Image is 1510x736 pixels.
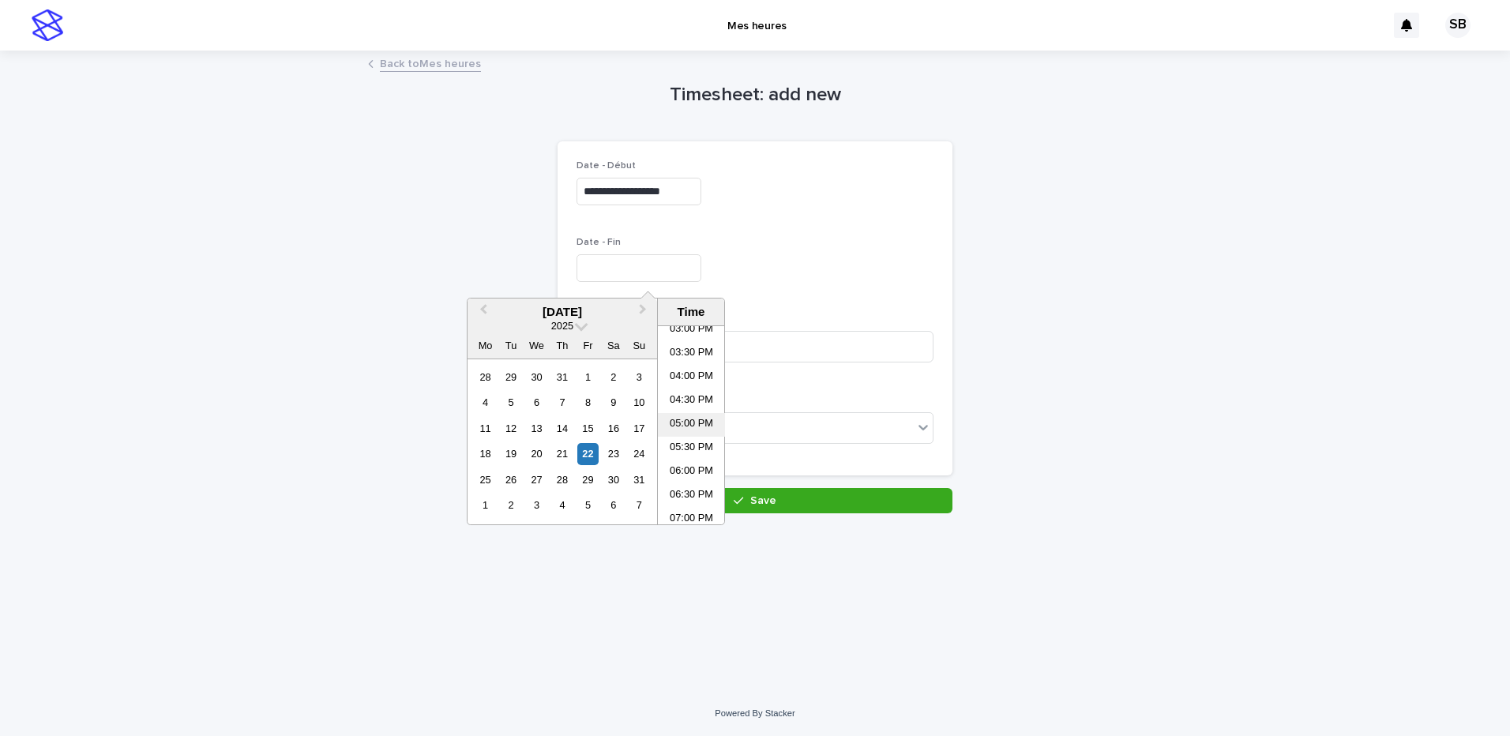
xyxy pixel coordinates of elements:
[526,469,547,490] div: Choose Wednesday, 27 August 2025
[475,335,496,356] div: Mo
[380,54,481,72] a: Back toMes heures
[500,392,521,413] div: Choose Tuesday, 5 August 2025
[577,494,599,516] div: Choose Friday, 5 September 2025
[603,335,624,356] div: Sa
[603,443,624,464] div: Choose Saturday, 23 August 2025
[577,469,599,490] div: Choose Friday, 29 August 2025
[558,488,952,513] button: Save
[558,84,952,107] h1: Timesheet: add new
[551,494,573,516] div: Choose Thursday, 4 September 2025
[658,437,725,460] li: 05:30 PM
[577,418,599,439] div: Choose Friday, 15 August 2025
[551,418,573,439] div: Choose Thursday, 14 August 2025
[603,392,624,413] div: Choose Saturday, 9 August 2025
[658,318,725,342] li: 03:00 PM
[658,508,725,531] li: 07:00 PM
[658,484,725,508] li: 06:30 PM
[577,443,599,464] div: Choose Friday, 22 August 2025
[629,392,650,413] div: Choose Sunday, 10 August 2025
[577,161,636,171] span: Date - Début
[577,238,621,247] span: Date - Fin
[1445,13,1471,38] div: SB
[551,392,573,413] div: Choose Thursday, 7 August 2025
[551,335,573,356] div: Th
[629,335,650,356] div: Su
[551,469,573,490] div: Choose Thursday, 28 August 2025
[658,460,725,484] li: 06:00 PM
[475,418,496,439] div: Choose Monday, 11 August 2025
[469,300,494,325] button: Previous Month
[629,366,650,388] div: Choose Sunday, 3 August 2025
[475,366,496,388] div: Choose Monday, 28 July 2025
[629,494,650,516] div: Choose Sunday, 7 September 2025
[500,443,521,464] div: Choose Tuesday, 19 August 2025
[500,469,521,490] div: Choose Tuesday, 26 August 2025
[603,469,624,490] div: Choose Saturday, 30 August 2025
[475,392,496,413] div: Choose Monday, 4 August 2025
[632,300,657,325] button: Next Month
[715,708,794,718] a: Powered By Stacker
[468,305,657,319] div: [DATE]
[472,364,652,518] div: month 2025-08
[629,418,650,439] div: Choose Sunday, 17 August 2025
[658,342,725,366] li: 03:30 PM
[526,494,547,516] div: Choose Wednesday, 3 September 2025
[577,335,599,356] div: Fr
[500,335,521,356] div: Tu
[475,469,496,490] div: Choose Monday, 25 August 2025
[629,443,650,464] div: Choose Sunday, 24 August 2025
[603,366,624,388] div: Choose Saturday, 2 August 2025
[577,392,599,413] div: Choose Friday, 8 August 2025
[526,418,547,439] div: Choose Wednesday, 13 August 2025
[526,366,547,388] div: Choose Wednesday, 30 July 2025
[658,413,725,437] li: 05:00 PM
[500,418,521,439] div: Choose Tuesday, 12 August 2025
[603,494,624,516] div: Choose Saturday, 6 September 2025
[577,366,599,388] div: Choose Friday, 1 August 2025
[526,443,547,464] div: Choose Wednesday, 20 August 2025
[551,443,573,464] div: Choose Thursday, 21 August 2025
[551,366,573,388] div: Choose Thursday, 31 July 2025
[526,335,547,356] div: We
[662,305,720,319] div: Time
[475,443,496,464] div: Choose Monday, 18 August 2025
[658,389,725,413] li: 04:30 PM
[603,418,624,439] div: Choose Saturday, 16 August 2025
[475,494,496,516] div: Choose Monday, 1 September 2025
[32,9,63,41] img: stacker-logo-s-only.png
[551,320,573,332] span: 2025
[500,366,521,388] div: Choose Tuesday, 29 July 2025
[500,494,521,516] div: Choose Tuesday, 2 September 2025
[629,469,650,490] div: Choose Sunday, 31 August 2025
[526,392,547,413] div: Choose Wednesday, 6 August 2025
[750,495,776,506] span: Save
[658,366,725,389] li: 04:00 PM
